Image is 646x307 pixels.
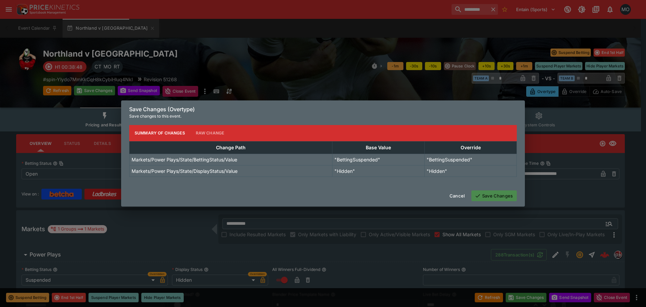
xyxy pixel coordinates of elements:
h6: Save Changes (Overtype) [129,106,517,113]
th: Base Value [332,141,425,154]
th: Override [425,141,517,154]
p: Save changes to this event. [129,113,517,120]
button: Cancel [445,190,469,201]
p: Markets/Power Plays/State/DisplayStatus/Value [132,167,238,175]
button: Raw Change [190,125,230,141]
button: Save Changes [471,190,517,201]
td: "Hidden" [332,165,425,177]
td: "BettingSuspended" [425,154,517,165]
th: Change Path [130,141,332,154]
button: Summary of Changes [129,125,190,141]
td: "BettingSuspended" [332,154,425,165]
p: Markets/Power Plays/State/BettingStatus/Value [132,156,237,163]
td: "Hidden" [425,165,517,177]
